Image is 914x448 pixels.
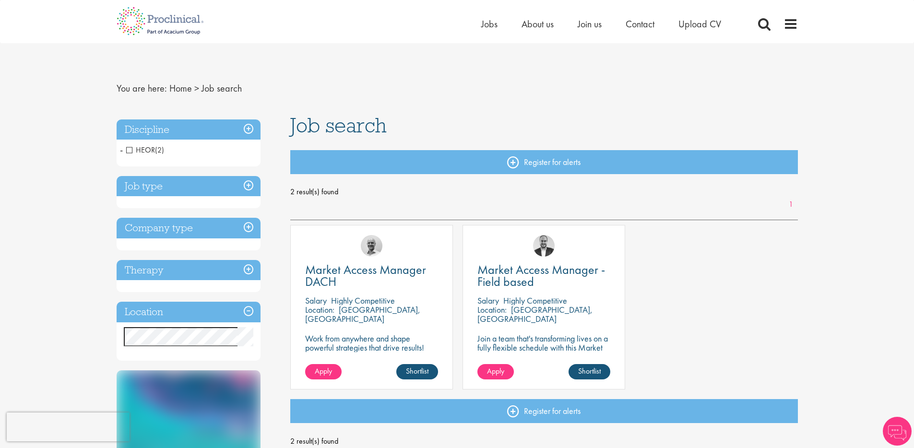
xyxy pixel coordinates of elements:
[117,260,261,281] h3: Therapy
[477,364,514,379] a: Apply
[522,18,554,30] a: About us
[169,82,192,94] a: breadcrumb link
[120,142,123,157] span: -
[477,334,610,361] p: Join a team that's transforming lives on a fully flexible schedule with this Market Access Manage...
[117,119,261,140] h3: Discipline
[477,304,593,324] p: [GEOGRAPHIC_DATA], [GEOGRAPHIC_DATA]
[117,176,261,197] h3: Job type
[194,82,199,94] span: >
[305,304,334,315] span: Location:
[305,264,438,288] a: Market Access Manager DACH
[126,145,164,155] span: HEOR
[533,235,555,257] img: Aitor Melia
[117,82,167,94] span: You are here:
[155,145,164,155] span: (2)
[185,156,194,166] span: (2)
[569,364,610,379] a: Shortlist
[396,364,438,379] a: Shortlist
[477,295,499,306] span: Salary
[290,399,798,423] a: Register for alerts
[305,334,438,370] p: Work from anywhere and shape powerful strategies that drive results! Enjoy the freedom of remote ...
[626,18,654,30] a: Contact
[117,218,261,238] h3: Company type
[305,364,342,379] a: Apply
[678,18,721,30] a: Upload CV
[331,295,395,306] p: Highly Competitive
[481,18,498,30] a: Jobs
[784,199,798,210] a: 1
[578,18,602,30] a: Join us
[305,295,327,306] span: Salary
[131,156,194,166] span: Market Access
[315,366,332,376] span: Apply
[503,295,567,306] p: Highly Competitive
[477,261,605,290] span: Market Access Manager - Field based
[290,112,387,138] span: Job search
[487,366,504,376] span: Apply
[361,235,382,257] img: Jake Robinson
[131,156,185,166] span: Market Access
[202,82,242,94] span: Job search
[883,417,912,446] img: Chatbot
[477,304,507,315] span: Location:
[126,145,155,155] span: HEOR
[305,261,426,290] span: Market Access Manager DACH
[477,264,610,288] a: Market Access Manager - Field based
[117,302,261,322] h3: Location
[7,413,130,441] iframe: reCAPTCHA
[290,185,798,199] span: 2 result(s) found
[290,150,798,174] a: Register for alerts
[305,304,420,324] p: [GEOGRAPHIC_DATA], [GEOGRAPHIC_DATA]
